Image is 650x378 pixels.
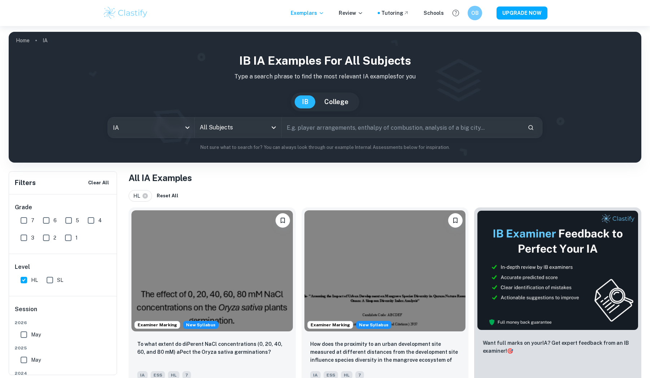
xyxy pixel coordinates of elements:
[507,348,513,354] span: 🎯
[98,216,102,224] span: 4
[15,370,112,377] span: 2024
[31,276,38,284] span: HL
[108,117,194,138] div: IA
[15,305,112,319] h6: Session
[16,35,30,46] a: Home
[356,321,391,329] div: Starting from the May 2026 session, the ESS IA requirements have changed. We created this exempla...
[31,356,41,364] span: May
[339,9,363,17] p: Review
[31,216,34,224] span: 7
[137,340,287,356] p: To what extent do diPerent NaCl concentrations (0, 20, 40, 60, and 80 mM) aPect the Oryza sativa ...
[57,276,63,284] span: SL
[477,210,638,330] img: Thumbnail
[448,213,463,228] button: Bookmark
[308,322,353,328] span: Examiner Marking
[155,190,180,201] button: Reset All
[103,6,148,20] img: Clastify logo
[86,177,111,188] button: Clear All
[135,322,180,328] span: Examiner Marking
[450,7,462,19] button: Help and Feedback
[424,9,444,17] a: Schools
[31,331,41,339] span: May
[483,339,633,355] p: Want full marks on your IA ? Get expert feedback from an IB examiner!
[14,72,636,81] p: Type a search phrase to find the most relevant IA examples for you
[15,203,112,212] h6: Grade
[497,7,547,20] button: UPGRADE NOW
[183,321,218,329] div: Starting from the May 2026 session, the ESS IA requirements have changed. We created this exempla...
[9,32,641,163] img: profile cover
[282,117,522,138] input: E.g. player arrangements, enthalpy of combustion, analysis of a big city...
[468,6,482,20] button: OB
[15,345,112,351] span: 2025
[15,263,112,271] h6: Level
[131,210,293,331] img: ESS IA example thumbnail: To what extent do diPerent NaCl concentr
[183,321,218,329] span: New Syllabus
[295,95,316,108] button: IB
[381,9,409,17] a: Tutoring
[276,213,290,228] button: Bookmark
[525,121,537,134] button: Search
[310,340,460,365] p: How does the proximity to an urban development site measured at different distances from the deve...
[129,190,152,202] div: HL
[53,216,57,224] span: 6
[317,95,356,108] button: College
[43,36,48,44] p: IA
[53,234,56,242] span: 2
[76,216,79,224] span: 5
[304,210,466,331] img: ESS IA example thumbnail: How does the proximity to an urban devel
[31,234,34,242] span: 3
[269,123,279,133] button: Open
[14,144,636,151] p: Not sure what to search for? You can always look through our example Internal Assessments below f...
[356,321,391,329] span: New Syllabus
[14,52,636,69] h1: IB IA examples for all subjects
[291,9,324,17] p: Exemplars
[15,178,36,188] h6: Filters
[15,319,112,326] span: 2026
[75,234,78,242] span: 1
[133,192,143,200] span: HL
[129,171,641,184] h1: All IA Examples
[471,9,479,17] h6: OB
